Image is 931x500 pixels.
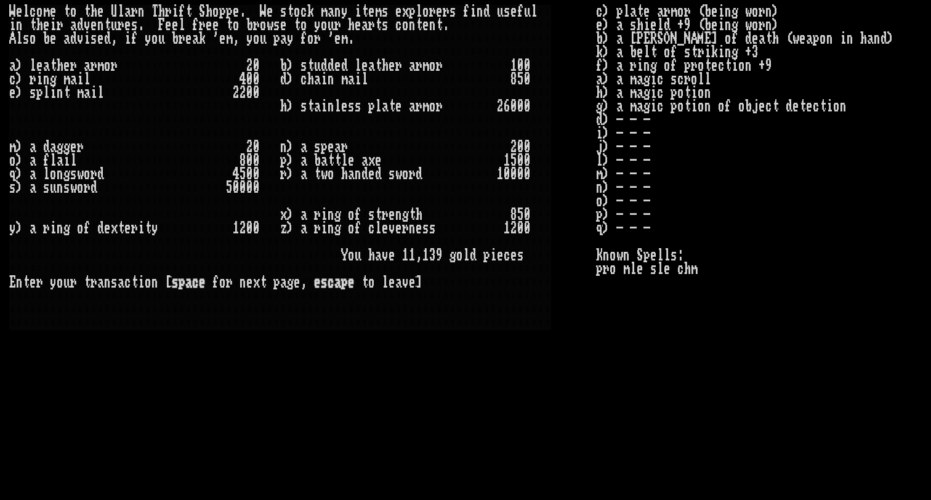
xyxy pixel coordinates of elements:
div: e [172,18,179,32]
div: a [348,73,355,86]
div: ) [287,100,294,113]
div: h [158,5,165,18]
div: p [368,100,375,113]
div: l [43,86,50,100]
div: o [104,59,111,73]
div: l [23,5,30,18]
div: 2 [246,59,253,73]
div: i [77,73,84,86]
div: ' [212,32,219,46]
div: h [206,5,212,18]
div: l [70,154,77,167]
div: F [158,18,165,32]
div: g [57,140,63,154]
div: n [334,5,341,18]
div: u [328,18,334,32]
div: r [199,18,206,32]
stats: c) plate armor (being worn) e) a shield +9 (being worn) b) a [PERSON_NAME] of death (weapon in ha... [596,5,922,475]
div: ) [16,154,23,167]
div: f [131,32,138,46]
div: 2 [233,86,240,100]
div: r [70,59,77,73]
div: n [16,18,23,32]
div: i [470,5,477,18]
div: r [118,18,124,32]
div: f [179,5,185,18]
div: t [375,18,382,32]
div: e [368,5,375,18]
div: d [77,18,84,32]
div: l [375,100,382,113]
div: r [165,5,172,18]
div: a [334,140,341,154]
div: y [341,5,348,18]
div: i [355,5,361,18]
div: r [30,73,36,86]
div: e [355,18,361,32]
div: r [395,59,402,73]
div: r [341,140,348,154]
div: e [328,140,334,154]
div: e [97,32,104,46]
div: t [30,18,36,32]
div: d [483,5,490,18]
div: o [300,18,307,32]
div: n [43,73,50,86]
div: e [212,18,219,32]
div: 5 [517,73,524,86]
div: e [361,59,368,73]
div: t [63,86,70,100]
div: a [328,5,334,18]
div: a [50,140,57,154]
div: y [287,32,294,46]
div: r [253,18,260,32]
div: v [84,18,91,32]
div: a [280,32,287,46]
div: l [531,5,538,18]
div: 2 [240,86,246,100]
div: m [375,5,382,18]
div: o [422,5,429,18]
div: d [321,59,328,73]
div: A [9,32,16,46]
div: c [395,18,402,32]
div: f [43,154,50,167]
div: u [314,59,321,73]
div: p [36,86,43,100]
div: a [84,86,91,100]
div: e [395,5,402,18]
div: l [97,86,104,100]
div: 0 [246,73,253,86]
div: m [226,32,233,46]
div: l [84,73,91,86]
div: e [389,59,395,73]
div: o [294,5,300,18]
div: i [9,18,16,32]
div: e [280,18,287,32]
div: c [300,5,307,18]
div: t [84,5,91,18]
div: k [199,32,206,46]
div: t [361,5,368,18]
div: t [50,59,57,73]
div: m [341,73,348,86]
div: t [436,18,443,32]
div: t [185,5,192,18]
div: x [402,5,409,18]
div: 0 [253,59,260,73]
div: d [341,59,348,73]
div: d [43,140,50,154]
div: t [63,5,70,18]
div: n [328,73,334,86]
div: w [267,18,273,32]
div: i [63,154,70,167]
div: a [409,100,416,113]
div: t [287,5,294,18]
div: , [233,32,240,46]
div: o [9,154,16,167]
div: s [30,86,36,100]
div: e [97,5,104,18]
div: h [348,18,355,32]
div: c [30,5,36,18]
div: o [307,32,314,46]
